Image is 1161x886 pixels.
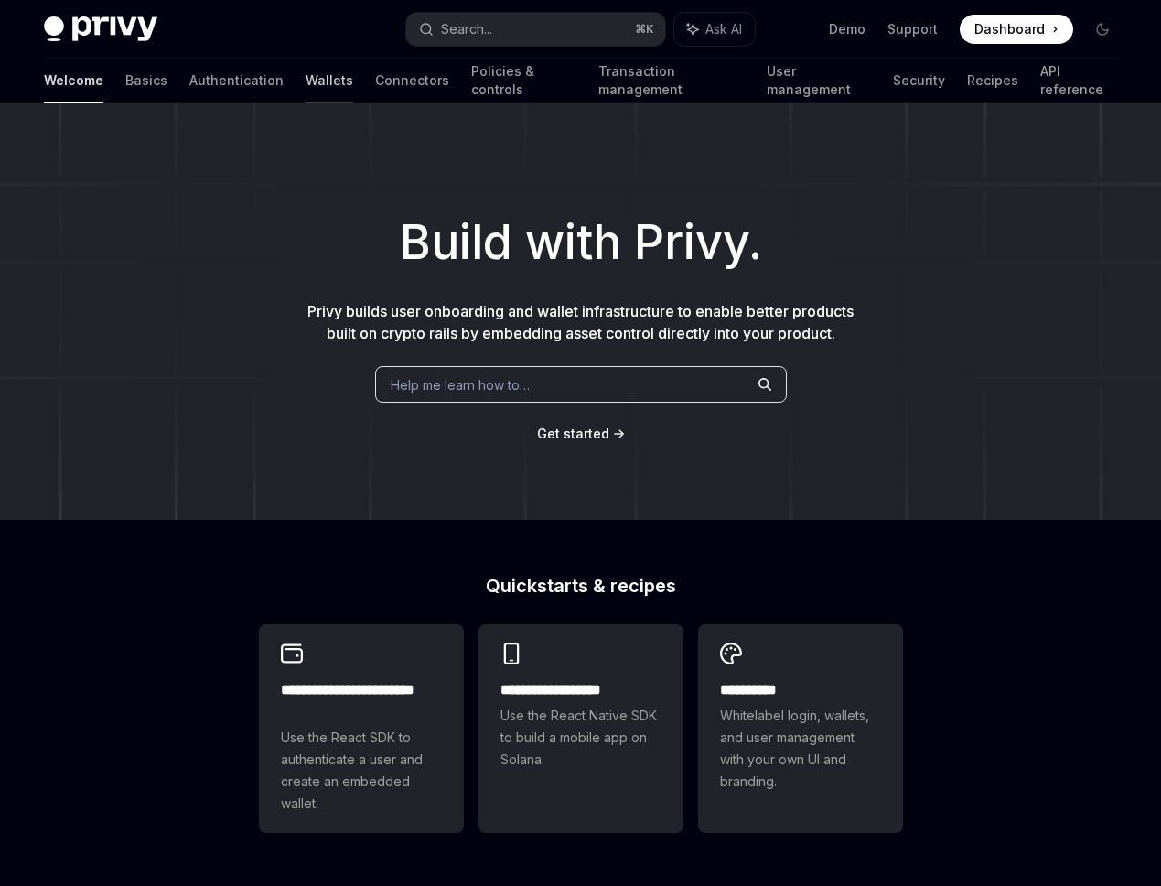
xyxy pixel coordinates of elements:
[705,20,742,38] span: Ask AI
[960,15,1073,44] a: Dashboard
[281,727,442,815] span: Use the React SDK to authenticate a user and create an embedded wallet.
[974,20,1045,38] span: Dashboard
[767,59,871,103] a: User management
[44,59,103,103] a: Welcome
[1040,59,1117,103] a: API reference
[471,59,576,103] a: Policies & controls
[478,624,683,833] a: **** **** **** ***Use the React Native SDK to build a mobile app on Solana.
[698,624,903,833] a: **** *****Whitelabel login, wallets, and user management with your own UI and branding.
[500,705,661,771] span: Use the React Native SDK to build a mobile app on Solana.
[406,13,664,46] button: Search...⌘K
[537,426,609,441] span: Get started
[29,207,1132,278] h1: Build with Privy.
[598,59,745,103] a: Transaction management
[306,59,353,103] a: Wallets
[537,425,609,443] a: Get started
[720,705,881,793] span: Whitelabel login, wallets, and user management with your own UI and branding.
[307,302,854,342] span: Privy builds user onboarding and wallet infrastructure to enable better products built on crypto ...
[189,59,284,103] a: Authentication
[829,20,865,38] a: Demo
[441,18,492,40] div: Search...
[887,20,938,38] a: Support
[125,59,167,103] a: Basics
[259,577,903,595] h2: Quickstarts & recipes
[375,59,449,103] a: Connectors
[1088,15,1117,44] button: Toggle dark mode
[635,22,654,37] span: ⌘ K
[674,13,755,46] button: Ask AI
[391,375,530,394] span: Help me learn how to…
[893,59,945,103] a: Security
[44,16,157,42] img: dark logo
[967,59,1018,103] a: Recipes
